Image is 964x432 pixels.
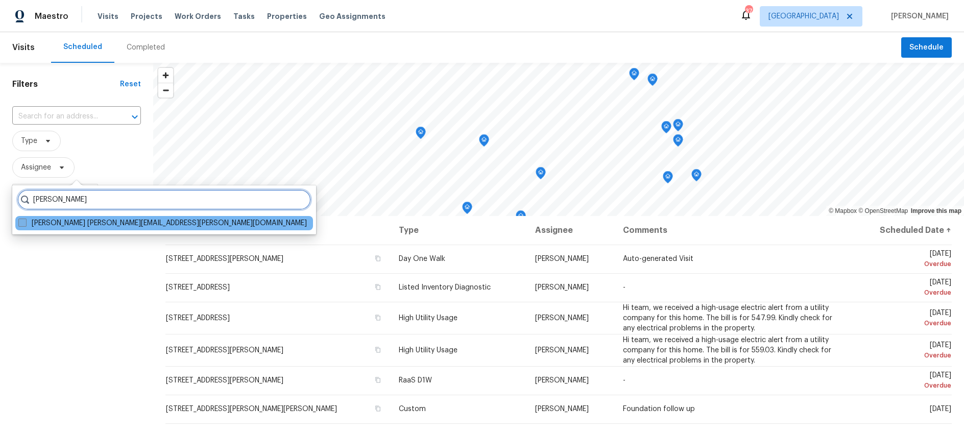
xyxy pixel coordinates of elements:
span: [PERSON_NAME] [887,11,949,21]
div: Map marker [647,74,658,89]
div: Map marker [462,202,472,218]
button: Copy Address [373,282,382,292]
div: Scheduled [63,42,102,52]
th: Assignee [527,216,615,245]
span: Day One Walk [399,255,445,262]
span: [PERSON_NAME] [535,255,589,262]
button: Copy Address [373,313,382,322]
div: 37 [745,6,752,16]
span: [DATE] [859,250,951,269]
div: Map marker [479,134,489,150]
span: [STREET_ADDRESS] [166,315,230,322]
div: Completed [127,42,165,53]
span: Hi team, we received a high-usage electric alert from a utility company for this home. The bill i... [623,304,832,332]
span: Visits [98,11,118,21]
div: Map marker [661,121,671,137]
span: Assignee [21,162,51,173]
span: Properties [267,11,307,21]
span: - [623,284,625,291]
span: [STREET_ADDRESS][PERSON_NAME] [166,347,283,354]
button: Schedule [901,37,952,58]
span: [STREET_ADDRESS][PERSON_NAME] [166,377,283,384]
span: [GEOGRAPHIC_DATA] [768,11,839,21]
span: [STREET_ADDRESS][PERSON_NAME] [166,255,283,262]
div: Map marker [673,119,683,135]
span: - [623,377,625,384]
canvas: Map [153,63,964,216]
div: Map marker [516,210,526,226]
span: [DATE] [859,342,951,361]
span: Custom [399,405,426,413]
span: Type [21,136,37,146]
span: Schedule [909,41,944,54]
span: [STREET_ADDRESS][PERSON_NAME][PERSON_NAME] [166,405,337,413]
span: Foundation follow up [623,405,695,413]
span: Tasks [233,13,255,20]
span: [STREET_ADDRESS] [166,284,230,291]
button: Zoom out [158,83,173,98]
div: Map marker [416,127,426,142]
div: Map marker [663,171,673,187]
span: [DATE] [859,372,951,391]
a: Mapbox [829,207,857,214]
button: Open [128,110,142,124]
span: Hi team, we received a high-usage electric alert from a utility company for this home. The bill i... [623,337,831,364]
span: Maestro [35,11,68,21]
div: Map marker [629,68,639,84]
div: Map marker [691,169,702,185]
a: Improve this map [911,207,961,214]
span: [DATE] [930,405,951,413]
div: Overdue [859,287,951,298]
span: High Utility Usage [399,347,457,354]
div: Overdue [859,259,951,269]
a: OpenStreetMap [858,207,908,214]
div: Overdue [859,318,951,328]
button: Copy Address [373,345,382,354]
th: Comments [615,216,851,245]
span: [PERSON_NAME] [535,405,589,413]
span: [PERSON_NAME] [535,347,589,354]
div: Map marker [673,134,683,150]
span: High Utility Usage [399,315,457,322]
th: Type [391,216,527,245]
span: Visits [12,36,35,59]
span: [DATE] [859,309,951,328]
div: Reset [120,79,141,89]
span: RaaS D1W [399,377,432,384]
span: Listed Inventory Diagnostic [399,284,491,291]
span: [PERSON_NAME] [535,315,589,322]
h1: Filters [12,79,120,89]
label: [PERSON_NAME] [PERSON_NAME][EMAIL_ADDRESS][PERSON_NAME][DOMAIN_NAME] [18,218,307,228]
div: Overdue [859,380,951,391]
div: Overdue [859,350,951,361]
button: Copy Address [373,375,382,385]
span: Geo Assignments [319,11,385,21]
span: [PERSON_NAME] [535,377,589,384]
span: Projects [131,11,162,21]
span: Work Orders [175,11,221,21]
th: Scheduled Date ↑ [851,216,952,245]
div: Map marker [536,167,546,183]
span: Auto-generated Visit [623,255,693,262]
span: [DATE] [859,279,951,298]
button: Copy Address [373,404,382,413]
button: Zoom in [158,68,173,83]
span: [PERSON_NAME] [535,284,589,291]
button: Copy Address [373,254,382,263]
input: Search for an address... [12,109,112,125]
